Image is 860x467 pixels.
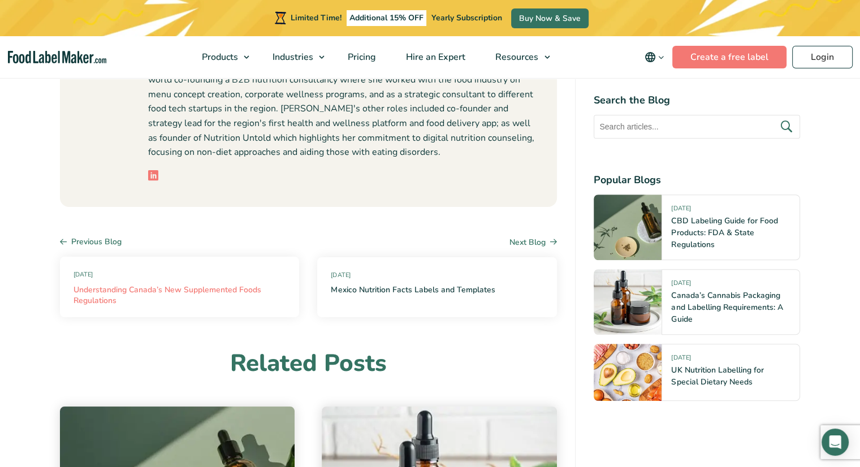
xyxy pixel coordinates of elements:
[672,46,786,68] a: Create a free label
[403,51,466,63] span: Hire an Expert
[671,204,690,217] span: [DATE]
[822,429,849,456] div: Open Intercom Messenger
[671,353,690,366] span: [DATE]
[481,36,555,78] a: Resources
[509,236,557,248] a: Next Blog
[148,29,535,159] p: [PERSON_NAME] launched her career as a Clinical Dietitian at a leading meal plan and catering cen...
[269,51,314,63] span: Industries
[792,46,853,68] a: Login
[198,51,239,63] span: Products
[331,284,495,296] a: Mexico Nutrition Facts Labels and Templates
[671,279,690,292] span: [DATE]
[347,10,426,26] span: Additional 15% OFF
[331,271,543,280] span: [DATE]
[60,236,122,248] a: Previous Blog
[671,215,777,250] a: CBD Labeling Guide for Food Products: FDA & State Regulations
[344,51,377,63] span: Pricing
[492,51,539,63] span: Resources
[511,8,589,28] a: Buy Now & Save
[187,36,255,78] a: Products
[60,348,558,379] h3: Related Posts
[333,36,388,78] a: Pricing
[258,36,330,78] a: Industries
[671,365,763,387] a: UK Nutrition Labelling for Special Dietary Needs
[391,36,478,78] a: Hire an Expert
[74,284,286,306] a: Understanding Canada’s New Supplemented Foods Regulations
[74,270,286,280] span: [DATE]
[594,115,800,139] input: Search articles...
[671,290,783,325] a: Canada’s Cannabis Packaging and Labelling Requirements: A Guide
[431,12,502,23] span: Yearly Subscription
[291,12,342,23] span: Limited Time!
[594,93,800,108] h4: Search the Blog
[594,172,800,188] h4: Popular Blogs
